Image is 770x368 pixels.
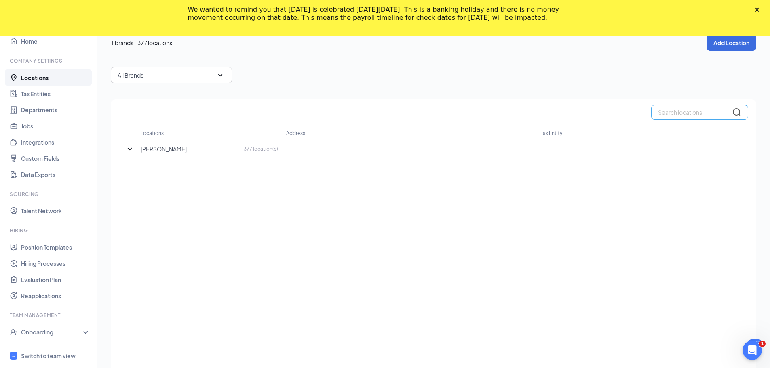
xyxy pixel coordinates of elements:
[10,328,18,336] svg: UserCheck
[141,130,164,137] p: Locations
[244,145,278,152] p: 377 location(s)
[651,105,748,120] input: Search locations
[755,7,763,12] div: Close
[21,352,76,360] div: Switch to team view
[21,203,90,219] a: Talent Network
[541,130,562,137] p: Tax Entity
[21,255,90,271] a: Hiring Processes
[10,312,89,319] div: Team Management
[11,353,16,358] svg: WorkstreamLogo
[21,288,90,304] a: Reapplications
[118,71,143,79] p: All Brands
[286,130,305,137] p: Address
[137,38,172,47] span: 377 locations
[21,86,90,102] a: Tax Entities
[21,134,90,150] a: Integrations
[748,339,762,346] div: 1167
[21,69,90,86] a: Locations
[10,191,89,198] div: Sourcing
[759,341,766,347] span: 1
[10,57,89,64] div: Company Settings
[21,118,90,134] a: Jobs
[10,227,89,234] div: Hiring
[215,70,225,80] svg: SmallChevronDown
[21,33,90,49] a: Home
[141,145,187,153] p: [PERSON_NAME]
[707,35,756,51] button: Add Location
[188,6,570,22] div: We wanted to remind you that [DATE] is celebrated [DATE][DATE]. This is a banking holiday and the...
[743,341,762,360] iframe: Intercom live chat
[125,144,135,154] svg: SmallChevronDown
[21,150,90,166] a: Custom Fields
[732,107,742,117] svg: MagnifyingGlass
[21,239,90,255] a: Position Templates
[111,38,133,47] span: 1 brands
[21,102,90,118] a: Departments
[21,166,90,183] a: Data Exports
[21,328,83,336] div: Onboarding
[21,271,90,288] a: Evaluation Plan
